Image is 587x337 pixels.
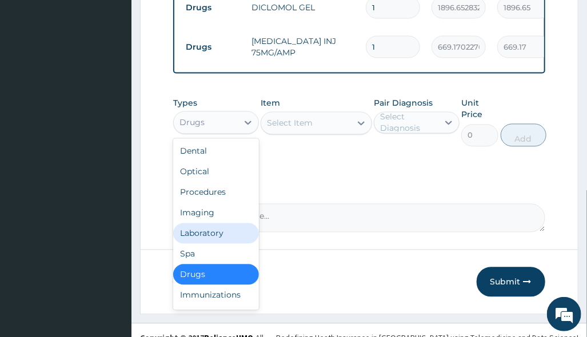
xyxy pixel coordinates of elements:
[173,285,259,306] div: Immunizations
[173,264,259,285] div: Drugs
[173,182,259,203] div: Procedures
[477,267,545,297] button: Submit
[173,306,259,326] div: Others
[66,98,158,213] span: We're online!
[173,141,259,162] div: Dental
[179,117,205,129] div: Drugs
[6,220,218,260] textarea: Type your message and hit 'Enter'
[374,98,433,109] label: Pair Diagnosis
[173,188,545,198] label: Comment
[173,99,197,109] label: Types
[187,6,215,33] div: Minimize live chat window
[461,98,498,121] label: Unit Price
[380,111,437,134] div: Select Diagnosis
[246,30,360,64] td: [MEDICAL_DATA] INJ 75MG/AMP
[173,162,259,182] div: Optical
[59,64,192,79] div: Chat with us now
[173,223,259,244] div: Laboratory
[267,118,313,129] div: Select Item
[173,203,259,223] div: Imaging
[173,244,259,264] div: Spa
[261,98,280,109] label: Item
[180,37,246,58] td: Drugs
[21,57,46,86] img: d_794563401_company_1708531726252_794563401
[501,124,546,147] button: Add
